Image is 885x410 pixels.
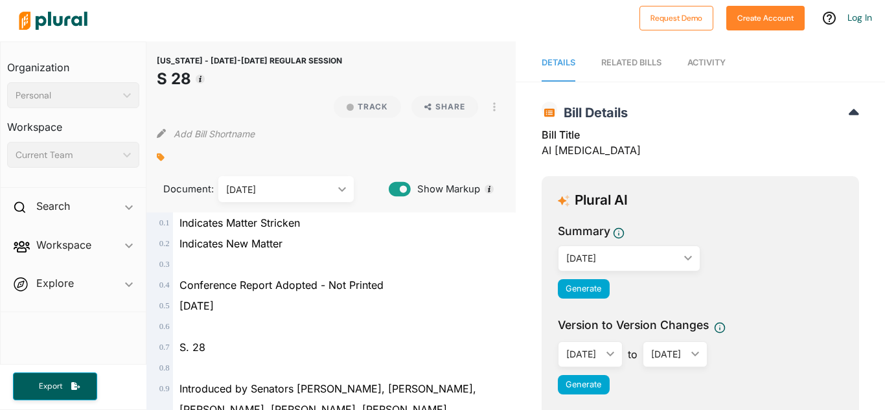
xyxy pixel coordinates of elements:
a: Details [542,45,575,82]
h3: Organization [7,49,139,77]
h3: Plural AI [575,192,628,209]
span: [US_STATE] - [DATE]-[DATE] REGULAR SESSION [157,56,342,65]
button: Request Demo [639,6,713,30]
div: [DATE] [566,251,679,265]
span: Conference Report Adopted - Not Printed [179,279,384,291]
span: Details [542,58,575,67]
button: Track [334,96,401,118]
a: Request Demo [639,10,713,24]
h2: Search [36,199,70,213]
span: [DATE] [179,299,214,312]
div: Add tags [157,148,165,167]
span: 0 . 6 [159,322,170,331]
div: [DATE] [226,183,333,196]
span: 0 . 1 [159,218,170,227]
h3: Bill Title [542,127,859,142]
span: Show Markup [411,182,480,196]
span: 0 . 2 [159,239,170,248]
h3: Workspace [7,108,139,137]
h3: Summary [558,223,610,240]
div: Tooltip anchor [194,73,206,85]
span: 0 . 4 [159,280,170,290]
button: Share [406,96,483,118]
span: 0 . 5 [159,301,170,310]
button: Create Account [726,6,805,30]
a: Activity [687,45,726,82]
span: Version to Version Changes [558,317,709,334]
div: Tooltip anchor [483,183,495,195]
button: Generate [558,279,610,299]
span: 0 . 3 [159,260,170,269]
span: Generate [566,284,601,293]
button: Generate [558,375,610,394]
span: Activity [687,58,726,67]
span: Generate [566,380,601,389]
span: to [623,347,643,362]
span: Indicates Matter Stricken [179,216,300,229]
a: RELATED BILLS [601,45,661,82]
span: Export [30,381,71,392]
span: 0 . 7 [159,343,170,352]
span: Document: [157,182,202,196]
div: Personal [16,89,118,102]
div: [DATE] [651,347,686,361]
span: Bill Details [557,105,628,120]
span: 0 . 9 [159,384,170,393]
button: Share [411,96,478,118]
span: S. 28 [179,341,205,354]
button: Export [13,372,97,400]
a: Create Account [726,10,805,24]
span: 0 . 8 [159,363,170,372]
div: AI [MEDICAL_DATA] [542,127,859,166]
div: Current Team [16,148,118,162]
a: Log In [847,12,872,23]
div: [DATE] [566,347,601,361]
div: RELATED BILLS [601,56,661,69]
h1: S 28 [157,67,342,91]
button: Add Bill Shortname [174,123,255,144]
span: Indicates New Matter [179,237,282,250]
